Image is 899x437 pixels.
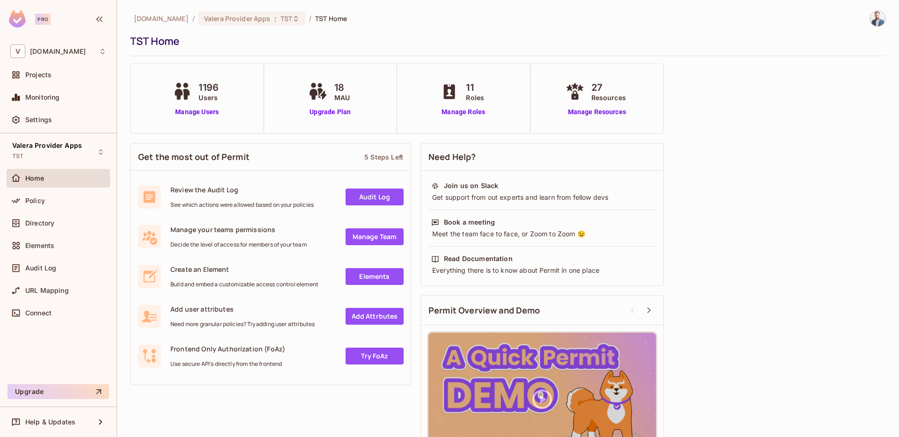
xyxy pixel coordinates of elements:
[364,153,403,161] div: 5 Steps Left
[170,281,318,288] span: Build and embed a customizable access control element
[199,80,219,95] span: 1196
[428,151,476,163] span: Need Help?
[12,142,82,149] span: Valera Provider Apps
[25,71,52,79] span: Projects
[25,264,56,272] span: Audit Log
[466,93,484,102] span: Roles
[170,265,318,274] span: Create an Element
[315,14,347,23] span: TST Home
[444,181,498,190] div: Join us on Slack
[870,11,885,26] img: Josh Myers
[134,14,189,23] span: the active workspace
[138,151,250,163] span: Get the most out of Permit
[199,93,219,102] span: Users
[170,360,285,368] span: Use secure API's directly from the frontend
[170,185,314,194] span: Review the Audit Log
[130,34,881,48] div: TST Home
[9,10,26,28] img: SReyMgAAAABJRU5ErkJggg==
[309,14,311,23] li: /
[170,305,315,313] span: Add user attributes
[444,218,495,227] div: Book a meeting
[334,80,350,95] span: 18
[466,80,484,95] span: 11
[25,242,54,249] span: Elements
[25,175,44,182] span: Home
[563,107,631,117] a: Manage Resources
[444,254,513,263] div: Read Documentation
[25,116,52,124] span: Settings
[438,107,489,117] a: Manage Roles
[346,268,404,285] a: Elements
[306,107,354,117] a: Upgrade Plan
[192,14,195,23] li: /
[12,153,23,160] span: TST
[25,94,60,101] span: Monitoring
[204,14,271,23] span: Valera Provider Apps
[280,14,292,23] span: TST
[25,197,45,204] span: Policy
[7,384,109,399] button: Upgrade
[431,193,653,202] div: Get support from out experts and learn from fellow devs
[170,201,314,209] span: See which actions were allowed based on your policies
[170,107,223,117] a: Manage Users
[346,348,404,364] a: Try FoAz
[346,228,404,245] a: Manage Team
[170,320,315,328] span: Need more granular policies? Try adding user attributes
[274,15,277,22] span: :
[170,344,285,353] span: Frontend Only Authorization (FoAz)
[170,241,307,248] span: Decide the level of access for members of your team
[334,93,350,102] span: MAU
[35,14,51,25] div: Pro
[30,48,86,55] span: Workspace: valerahealth.com
[591,80,626,95] span: 27
[346,189,404,205] a: Audit Log
[428,305,540,316] span: Permit Overview and Demo
[431,229,653,239] div: Meet the team face to face, or Zoom to Zoom 😉
[346,308,404,325] a: Add Attrbutes
[431,266,653,275] div: Everything there is to know about Permit in one place
[25,309,52,317] span: Connect
[25,219,54,227] span: Directory
[25,287,69,294] span: URL Mapping
[170,225,307,234] span: Manage your teams permissions
[25,418,75,426] span: Help & Updates
[10,44,25,58] span: V
[591,93,626,102] span: Resources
